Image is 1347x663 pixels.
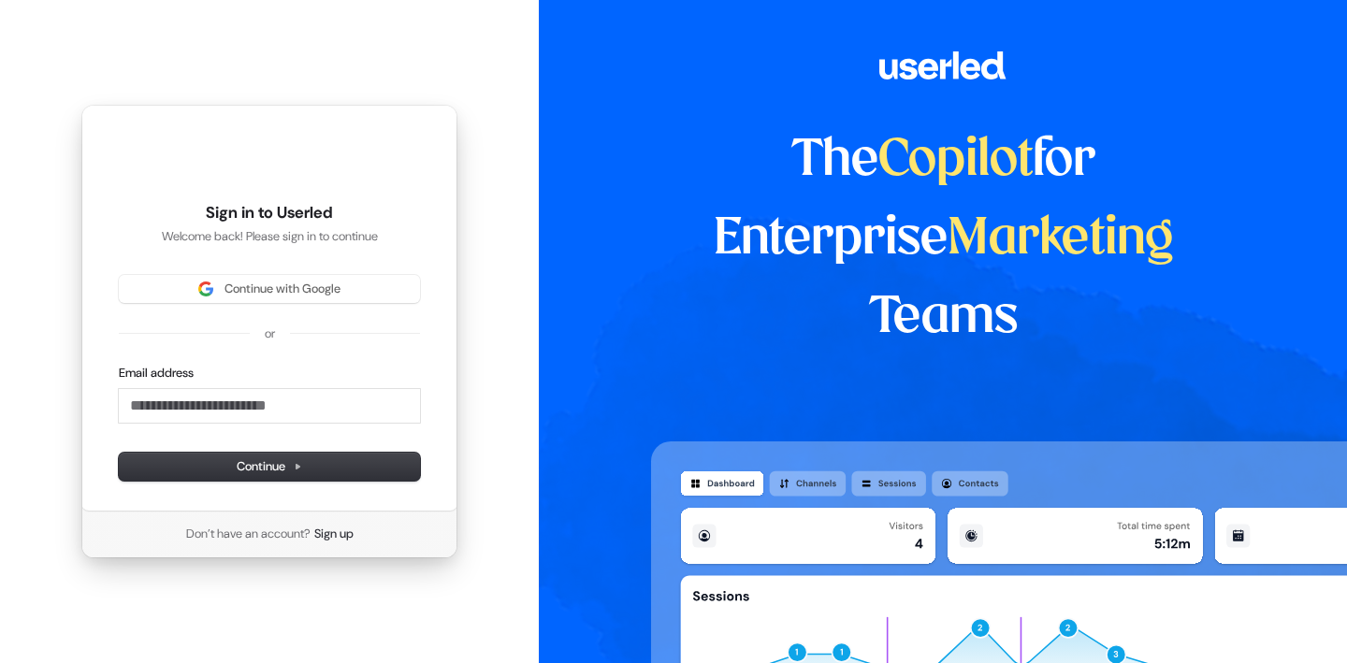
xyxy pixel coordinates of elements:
[119,202,420,224] h1: Sign in to Userled
[651,122,1236,357] h1: The for Enterprise Teams
[948,215,1174,264] span: Marketing
[224,281,340,297] span: Continue with Google
[265,325,275,342] p: or
[119,275,420,303] button: Sign in with GoogleContinue with Google
[119,365,194,382] label: Email address
[119,228,420,245] p: Welcome back! Please sign in to continue
[198,281,213,296] img: Sign in with Google
[119,453,420,481] button: Continue
[878,137,1033,185] span: Copilot
[237,458,302,475] span: Continue
[314,526,354,542] a: Sign up
[186,526,311,542] span: Don’t have an account?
